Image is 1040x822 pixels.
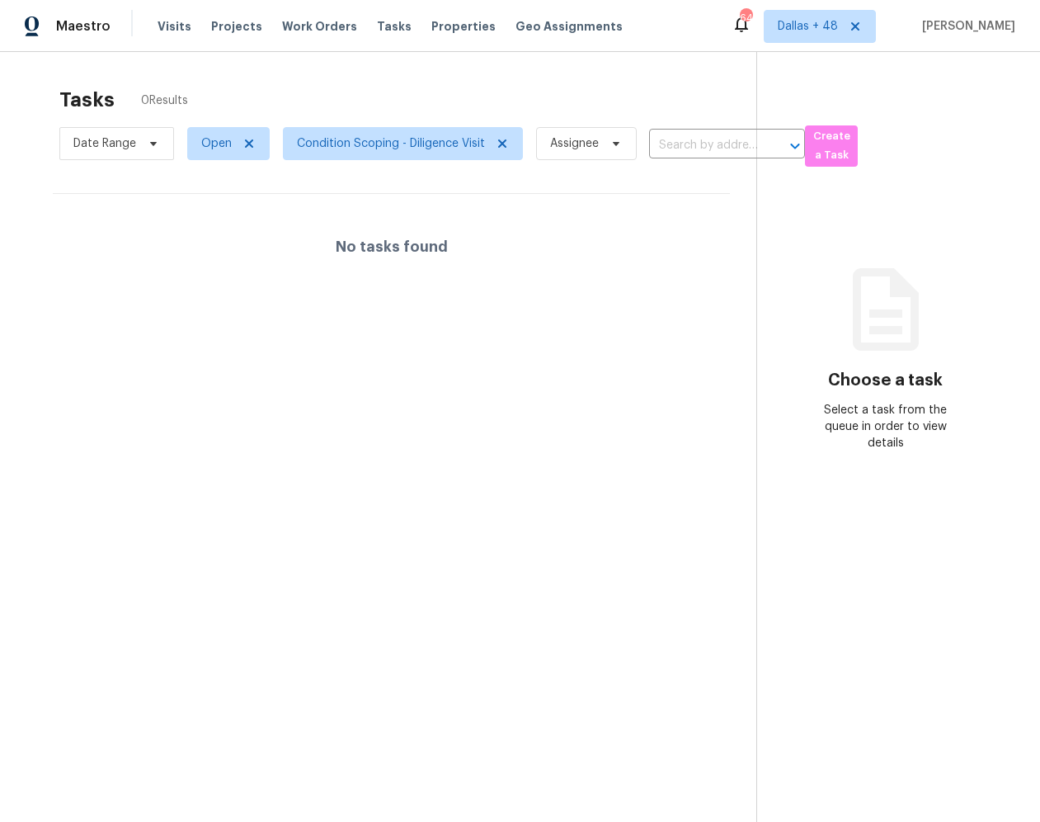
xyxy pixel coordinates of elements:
span: Open [201,135,232,152]
span: Tasks [377,21,412,32]
h4: No tasks found [336,239,448,255]
h3: Choose a task [828,372,943,389]
span: Condition Scoping - Diligence Visit [297,135,485,152]
span: Geo Assignments [515,18,623,35]
span: Maestro [56,18,111,35]
button: Create a Task [805,125,858,167]
span: Visits [158,18,191,35]
h2: Tasks [59,92,115,108]
span: Create a Task [813,127,849,165]
span: Work Orders [282,18,357,35]
div: Select a task from the queue in order to view details [821,402,949,451]
span: Projects [211,18,262,35]
span: 0 Results [141,92,188,109]
span: Assignee [550,135,599,152]
span: Date Range [73,135,136,152]
input: Search by address [649,133,759,158]
span: Properties [431,18,496,35]
button: Open [784,135,807,158]
span: [PERSON_NAME] [915,18,1015,35]
span: Dallas + 48 [778,18,838,35]
div: 644 [740,10,751,26]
